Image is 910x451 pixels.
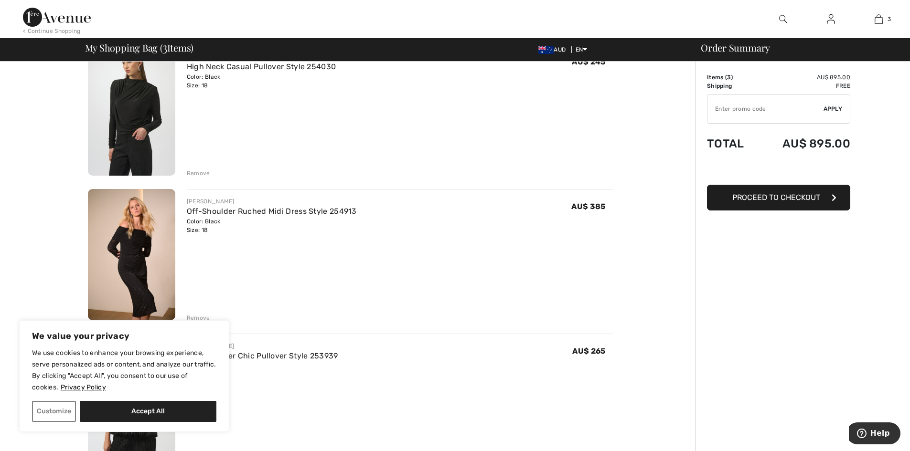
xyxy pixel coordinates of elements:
div: We value your privacy [19,320,229,432]
span: 3 [727,74,731,81]
input: Promo code [707,94,824,123]
span: AU$ 265 [572,346,605,356]
div: Color: Black Size: XXL [187,362,338,379]
a: Off-Shoulder Chic Pullover Style 253939 [187,351,338,360]
div: [PERSON_NAME] [187,342,338,350]
a: 3 [855,13,902,25]
a: Off-Shoulder Ruched Midi Dress Style 254913 [187,207,357,216]
span: Proceed to Checkout [732,193,820,202]
span: My Shopping Bag ( Items) [85,43,194,52]
a: Privacy Policy [60,383,107,392]
div: < Continue Shopping [23,27,81,35]
div: Remove [187,314,210,322]
img: search the website [779,13,787,25]
button: Accept All [80,401,216,422]
span: AU$ 245 [572,57,605,66]
span: 3 [163,41,167,53]
div: Color: Black Size: 18 [187,73,336,90]
div: [PERSON_NAME] [187,197,357,206]
td: Free [758,82,850,90]
img: My Bag [875,13,883,25]
p: We use cookies to enhance your browsing experience, serve personalized ads or content, and analyz... [32,347,216,393]
td: Total [707,127,758,160]
button: Proceed to Checkout [707,185,850,210]
img: High Neck Casual Pullover Style 254030 [88,44,175,176]
td: Items ( ) [707,73,758,82]
img: Off-Shoulder Ruched Midi Dress Style 254913 [88,189,175,320]
a: High Neck Casual Pullover Style 254030 [187,62,336,71]
span: AUD [538,46,569,53]
p: We value your privacy [32,330,216,342]
a: Sign In [819,13,843,25]
img: Australian Dollar [538,46,554,54]
span: Apply [824,105,843,113]
span: 3 [888,15,891,23]
iframe: PayPal [707,160,850,181]
img: 1ère Avenue [23,8,91,27]
button: Customize [32,401,76,422]
td: Shipping [707,82,758,90]
span: AU$ 385 [571,202,605,211]
div: Order Summary [689,43,904,52]
iframe: Opens a widget where you can find more information [849,422,900,446]
img: My Info [827,13,835,25]
div: Remove [187,169,210,178]
div: Color: Black Size: 18 [187,217,357,234]
td: AU$ 895.00 [758,127,850,160]
span: EN [576,46,588,53]
td: AU$ 895.00 [758,73,850,82]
